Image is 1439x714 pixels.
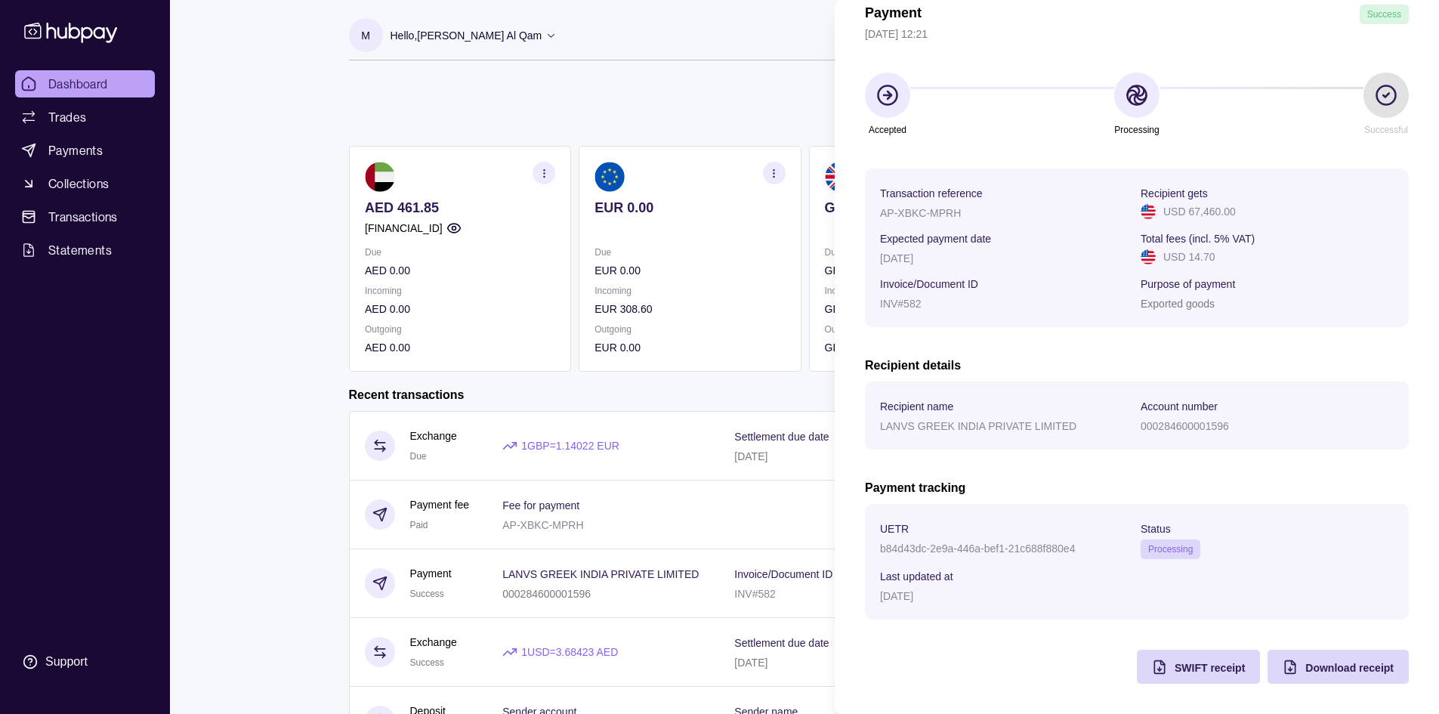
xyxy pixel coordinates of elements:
[880,570,953,583] p: Last updated at
[865,5,922,24] h1: Payment
[1364,122,1408,138] p: Successful
[1141,249,1156,264] img: us
[1141,233,1255,245] p: Total fees (incl. 5% VAT)
[869,122,906,138] p: Accepted
[1141,278,1235,290] p: Purpose of payment
[1137,650,1260,684] button: SWIFT receipt
[880,298,921,310] p: INV#582
[1367,9,1401,20] span: Success
[880,420,1076,432] p: LANVS GREEK INDIA PRIVATE LIMITED
[880,542,1075,555] p: b84d43dc-2e9a-446a-bef1-21c688f880e4
[1163,249,1215,265] p: USD 14.70
[1305,662,1394,674] span: Download receipt
[1163,203,1236,220] p: USD 67,460.00
[1268,650,1409,684] button: Download receipt
[880,278,978,290] p: Invoice/Document ID
[1148,544,1193,555] span: Processing
[865,480,1409,496] h2: Payment tracking
[880,233,991,245] p: Expected payment date
[1141,204,1156,219] img: us
[880,400,953,413] p: Recipient name
[880,252,913,264] p: [DATE]
[1141,420,1229,432] p: 000284600001596
[880,187,983,199] p: Transaction reference
[865,26,1409,42] p: [DATE] 12:21
[880,523,909,535] p: UETR
[1114,122,1159,138] p: Processing
[1175,662,1245,674] span: SWIFT receipt
[1141,187,1208,199] p: Recipient gets
[1141,400,1218,413] p: Account number
[865,357,1409,374] h2: Recipient details
[1141,523,1171,535] p: Status
[880,207,961,219] p: AP-XBKC-MPRH
[880,590,913,602] p: [DATE]
[1141,298,1215,310] p: Exported goods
